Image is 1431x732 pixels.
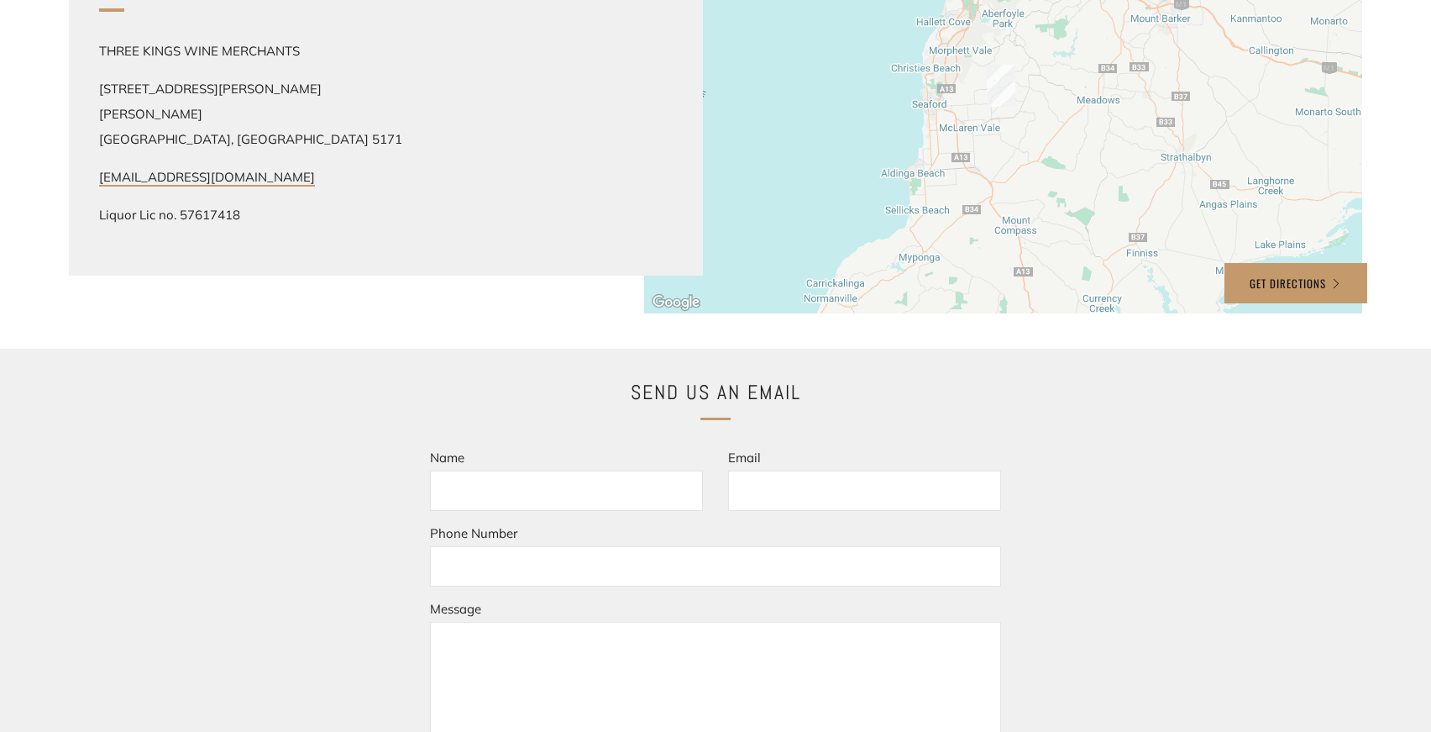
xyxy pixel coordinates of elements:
[99,169,315,187] a: [EMAIL_ADDRESS][DOMAIN_NAME]
[99,203,435,228] p: Liquor Lic no. 57617418
[430,601,481,617] label: Message
[99,76,435,152] p: [STREET_ADDRESS][PERSON_NAME] [PERSON_NAME][GEOGRAPHIC_DATA], [GEOGRAPHIC_DATA] 5171
[430,450,464,466] label: Name
[99,39,435,64] p: THREE KINGS WINE MERCHANTS
[438,374,993,410] h2: Send us an email
[648,292,704,313] a: Open this area in Google Maps (opens a new window)
[648,292,704,313] img: Google
[430,525,517,541] label: Phone Number
[728,450,761,466] label: Email
[1224,263,1367,303] a: Get directions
